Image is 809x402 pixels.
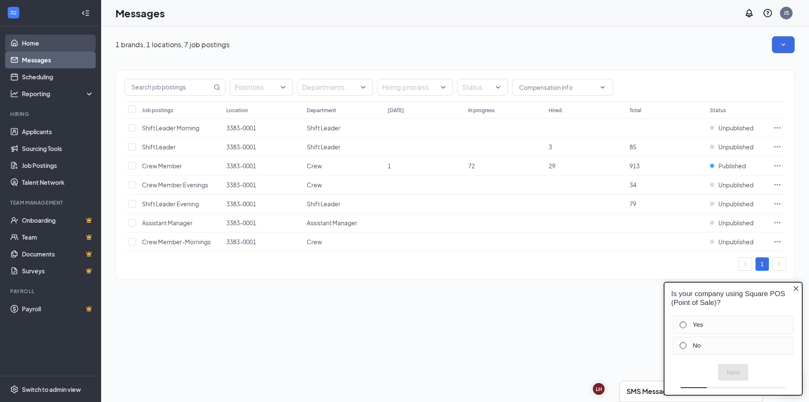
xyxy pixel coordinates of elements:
[625,102,706,119] th: Total
[763,8,773,18] svg: QuestionInfo
[739,257,752,271] button: left
[773,237,782,246] svg: Ellipses
[773,181,782,189] svg: Ellipses
[226,219,256,227] span: 3383-0001
[630,200,636,208] span: 79
[226,143,256,151] span: 3383-0001
[307,200,340,208] span: Shift Leader
[773,162,782,170] svg: Ellipses
[718,124,753,132] span: Unpublished
[226,124,256,132] span: 3383-0001
[784,9,789,16] div: JS
[10,288,92,295] div: Payroll
[81,9,90,17] svg: Collapse
[772,257,786,271] button: right
[756,258,769,270] a: 1
[307,219,357,227] span: Assistant Manager
[10,199,92,206] div: Team Management
[222,175,303,194] td: 3383-0001
[630,181,636,189] span: 34
[22,123,94,140] a: Applicants
[307,238,322,246] span: Crew
[214,84,220,91] svg: MagnifyingGlass
[755,257,769,271] li: 1
[226,238,256,246] span: 3383-0001
[596,386,602,393] div: LH
[22,385,81,394] div: Switch to admin view
[303,138,383,156] td: Shift Leader
[739,257,752,271] li: Previous Page
[630,162,640,170] span: 913
[22,140,94,157] a: Sourcing Tools
[222,232,303,251] td: 3383-0001
[627,387,675,396] h3: SMS Messages
[468,162,475,170] span: 72
[718,237,753,246] span: Unpublished
[22,262,94,279] a: SurveysCrown
[718,162,746,170] span: Published
[226,162,256,170] span: 3383-0001
[303,194,383,213] td: Shift Leader
[115,40,230,49] p: 1 brands, 1 locations, 7 job postings
[142,219,193,227] span: Assistant Manager
[544,102,625,119] th: Hired
[222,138,303,156] td: 3383-0001
[307,162,322,170] span: Crew
[773,200,782,208] svg: Ellipses
[657,274,809,402] iframe: Sprig User Feedback Dialog
[303,119,383,138] td: Shift Leader
[22,246,94,262] a: DocumentsCrown
[142,181,208,189] span: Crew Member Evenings
[464,102,544,119] th: In progress
[773,143,782,151] svg: Ellipses
[307,181,322,189] span: Crew
[718,143,753,151] span: Unpublished
[303,175,383,194] td: Crew
[226,200,256,208] span: 3383-0001
[142,143,176,151] span: Shift Leader
[10,89,19,98] svg: Analysis
[718,181,753,189] span: Unpublished
[142,238,211,246] span: Crew Member-Mornings
[142,107,173,114] div: Job postings
[125,79,212,95] input: Search job postings
[222,194,303,213] td: 3383-0001
[222,119,303,138] td: 3383-0001
[10,385,19,394] svg: Settings
[744,8,754,18] svg: Notifications
[549,162,555,170] span: 29
[142,200,199,208] span: Shift Leader Evening
[383,102,464,119] th: [DATE]
[307,143,340,151] span: Shift Leader
[630,143,636,151] span: 85
[388,162,391,170] span: 1
[142,124,199,132] span: Shift Leader Morning
[22,35,94,51] a: Home
[22,68,94,85] a: Scheduling
[303,232,383,251] td: Crew
[22,300,94,317] a: PayrollCrown
[779,40,788,49] svg: SmallChevronDown
[743,262,748,267] span: left
[222,213,303,232] td: 3383-0001
[226,107,248,114] div: Location
[303,213,383,232] td: Assistant Manager
[226,181,256,189] span: 3383-0001
[222,156,303,175] td: 3383-0001
[22,89,94,98] div: Reporting
[115,6,165,20] h1: Messages
[549,143,552,151] span: 3
[22,229,94,246] a: TeamCrown
[303,156,383,175] td: Crew
[777,262,782,267] span: right
[718,200,753,208] span: Unpublished
[773,219,782,227] svg: Ellipses
[22,174,94,191] a: Talent Network
[706,102,769,119] th: Status
[773,124,782,132] svg: Ellipses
